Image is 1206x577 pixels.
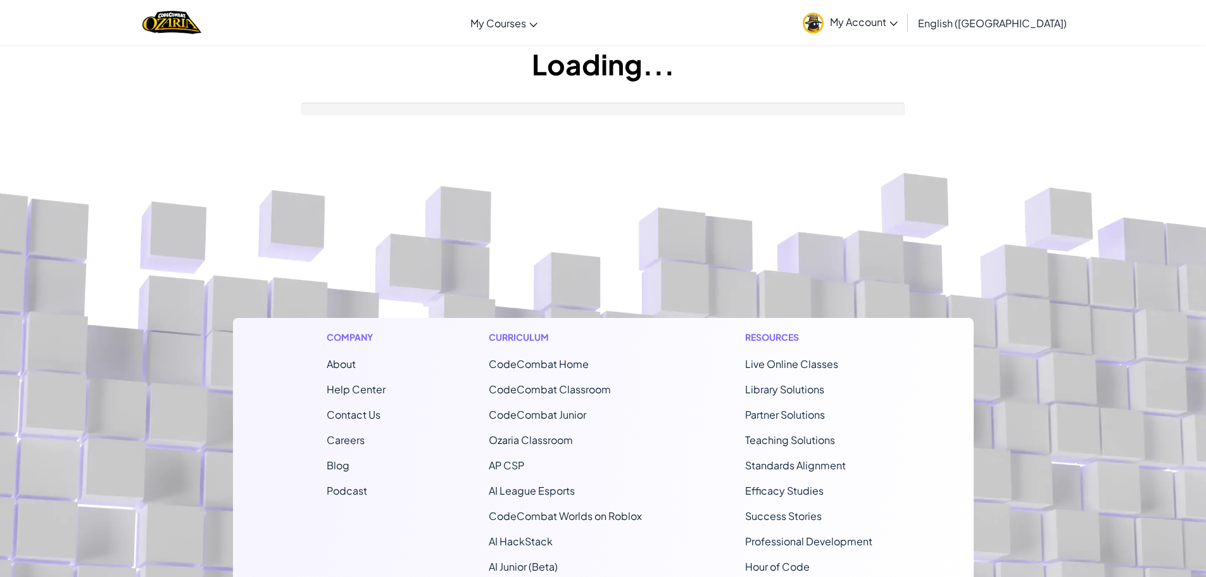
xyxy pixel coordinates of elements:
[918,16,1067,30] span: English ([GEOGRAPHIC_DATA])
[803,13,824,34] img: avatar
[745,408,825,421] a: Partner Solutions
[489,433,573,447] a: Ozaria Classroom
[745,535,872,548] a: Professional Development
[489,408,586,421] a: CodeCombat Junior
[142,10,201,35] a: Ozaria by CodeCombat logo
[489,383,611,396] a: CodeCombat Classroom
[745,383,824,396] a: Library Solutions
[142,10,201,35] img: Home
[830,15,898,29] span: My Account
[489,357,589,371] span: CodeCombat Home
[327,383,386,396] a: Help Center
[745,433,835,447] a: Teaching Solutions
[327,408,380,421] span: Contact Us
[745,357,838,371] a: Live Online Classes
[912,6,1073,40] a: English ([GEOGRAPHIC_DATA])
[745,331,880,344] h1: Resources
[489,459,524,472] a: AP CSP
[327,484,367,497] a: Podcast
[745,484,824,497] a: Efficacy Studies
[796,3,904,42] a: My Account
[745,459,846,472] a: Standards Alignment
[489,535,553,548] a: AI HackStack
[745,560,810,573] a: Hour of Code
[489,560,558,573] a: AI Junior (Beta)
[489,331,642,344] h1: Curriculum
[489,509,642,523] a: CodeCombat Worlds on Roblox
[470,16,526,30] span: My Courses
[327,331,386,344] h1: Company
[327,357,356,371] a: About
[489,484,575,497] a: AI League Esports
[464,6,544,40] a: My Courses
[327,433,365,447] a: Careers
[327,459,349,472] a: Blog
[745,509,822,523] a: Success Stories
